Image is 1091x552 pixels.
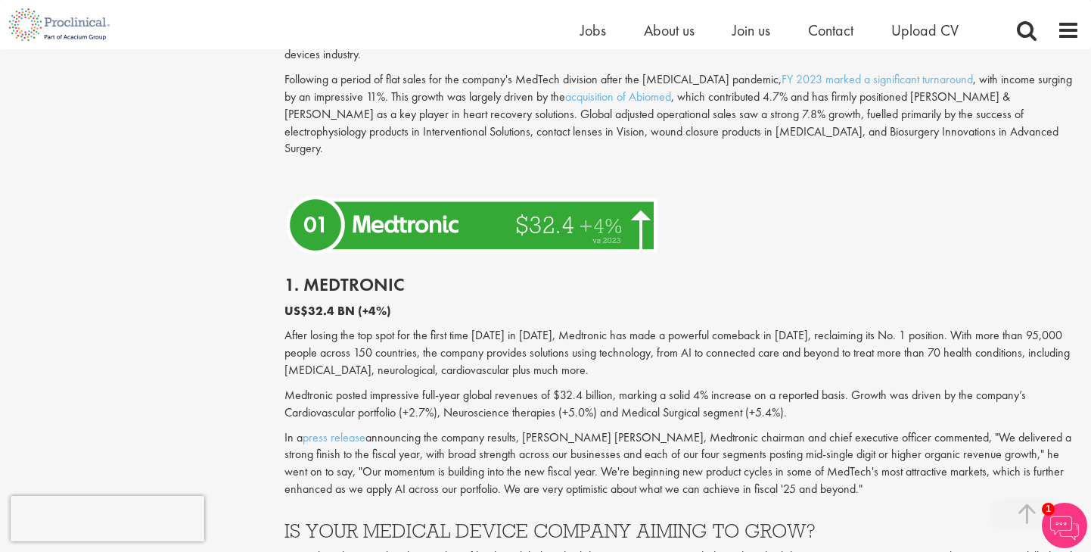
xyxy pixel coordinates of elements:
[808,20,853,40] a: Contact
[284,521,1080,541] h3: IS YOUR MEDICAL DEVICE COMPANY AIMING TO GROW?
[644,20,695,40] a: About us
[1042,503,1055,516] span: 1
[565,89,671,104] a: acquisition of Abiomed
[284,387,1080,422] p: Medtronic posted impressive full-year global revenues of $32.4 billion, marking a solid 4% increa...
[284,429,1080,498] p: In a announcing the company results, [PERSON_NAME] [PERSON_NAME], Medtronic chairman and chief ex...
[284,303,391,319] b: US$32.4 BN (+4%)
[11,496,204,541] iframe: reCAPTCHA
[580,20,606,40] a: Jobs
[284,327,1080,379] p: After losing the top spot for the first time [DATE] in [DATE], Medtronic has made a powerful come...
[782,71,973,87] a: FY 2023 marked a significant turnaround
[303,429,365,445] a: press release
[891,20,959,40] a: Upload CV
[1042,503,1087,548] img: Chatbot
[284,71,1080,157] p: Following a period of flat sales for the company's MedTech division after the [MEDICAL_DATA] pand...
[284,275,1080,295] h2: 1. Medtronic
[732,20,770,40] a: Join us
